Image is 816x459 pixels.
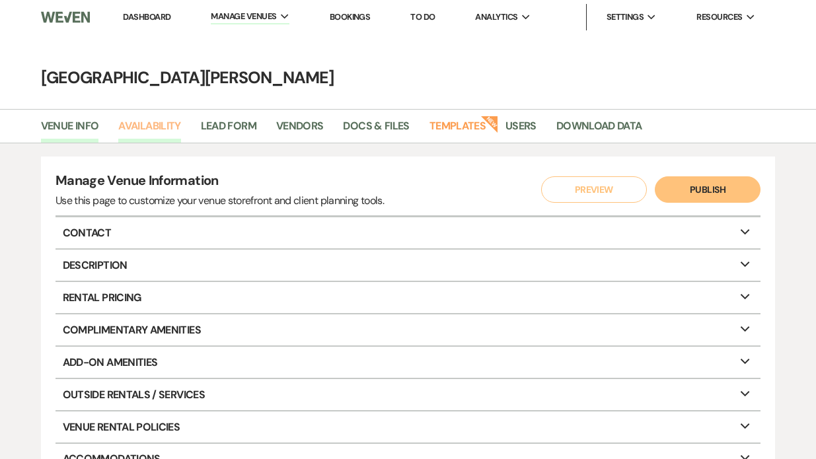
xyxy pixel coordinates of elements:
[201,118,256,143] a: Lead Form
[343,118,409,143] a: Docs & Files
[475,11,517,24] span: Analytics
[56,171,384,193] h4: Manage Venue Information
[655,176,760,203] button: Publish
[480,114,499,133] strong: New
[211,10,276,23] span: Manage Venues
[541,176,647,203] button: Preview
[56,379,760,410] p: Outside Rentals / Services
[123,11,170,22] a: Dashboard
[696,11,742,24] span: Resources
[330,11,371,22] a: Bookings
[276,118,324,143] a: Vendors
[56,217,760,248] p: Contact
[56,250,760,281] p: Description
[41,118,99,143] a: Venue Info
[56,314,760,345] p: Complimentary Amenities
[56,347,760,378] p: Add-On Amenities
[56,282,760,313] p: Rental Pricing
[556,118,642,143] a: Download Data
[56,193,384,209] div: Use this page to customize your venue storefront and client planning tools.
[505,118,537,143] a: Users
[118,118,180,143] a: Availability
[538,176,644,203] a: Preview
[410,11,435,22] a: To Do
[41,3,90,31] img: Weven Logo
[607,11,644,24] span: Settings
[429,118,486,143] a: Templates
[56,411,760,442] p: Venue Rental Policies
